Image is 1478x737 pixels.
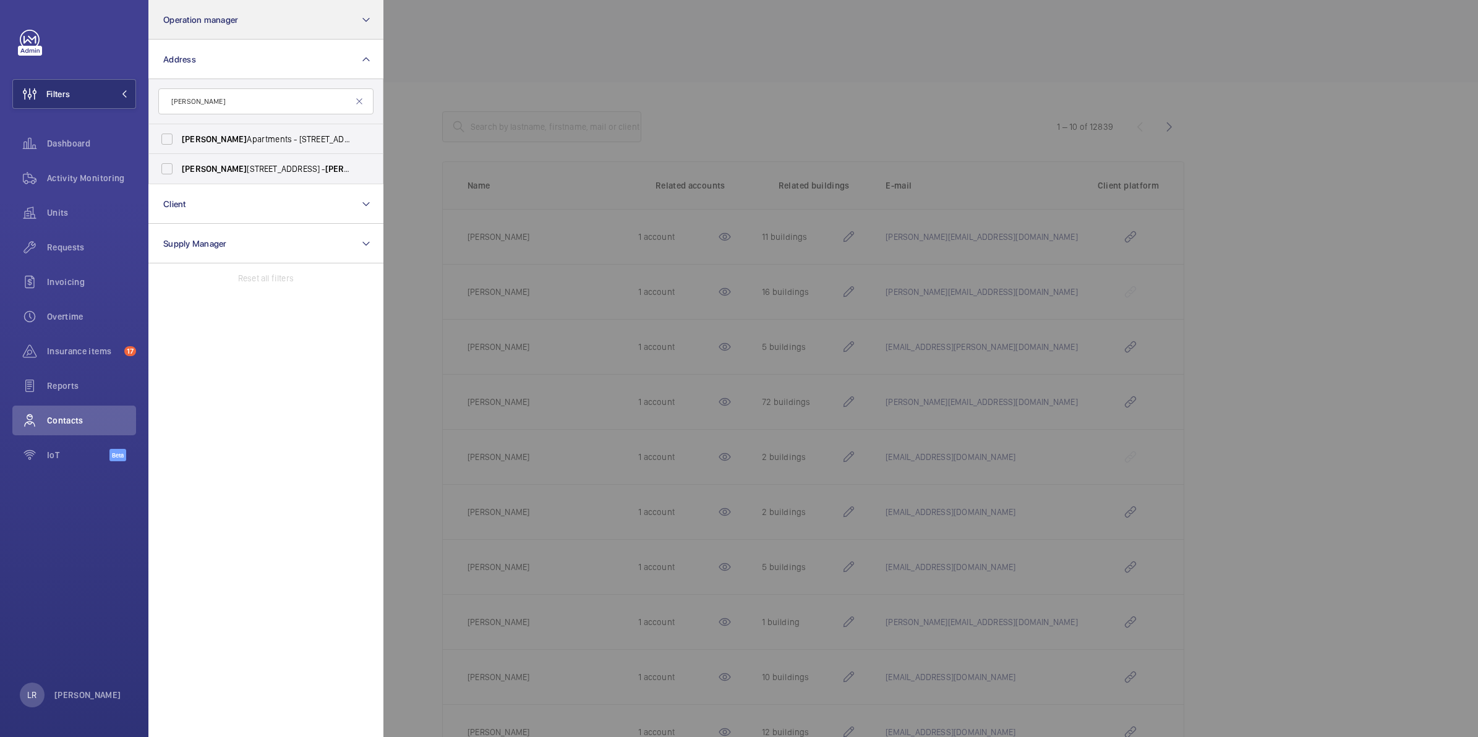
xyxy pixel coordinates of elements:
span: Filters [46,88,70,100]
span: Beta [109,449,126,461]
span: Dashboard [47,137,136,150]
span: Activity Monitoring [47,172,136,184]
span: Units [47,207,136,219]
button: Filters [12,79,136,109]
span: Insurance items [47,345,119,357]
span: Contacts [47,414,136,427]
span: Invoicing [47,276,136,288]
span: 17 [124,346,136,356]
p: LR [27,689,36,701]
span: Reports [47,380,136,392]
p: [PERSON_NAME] [54,689,121,701]
span: Requests [47,241,136,253]
span: IoT [47,449,109,461]
span: Overtime [47,310,136,323]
